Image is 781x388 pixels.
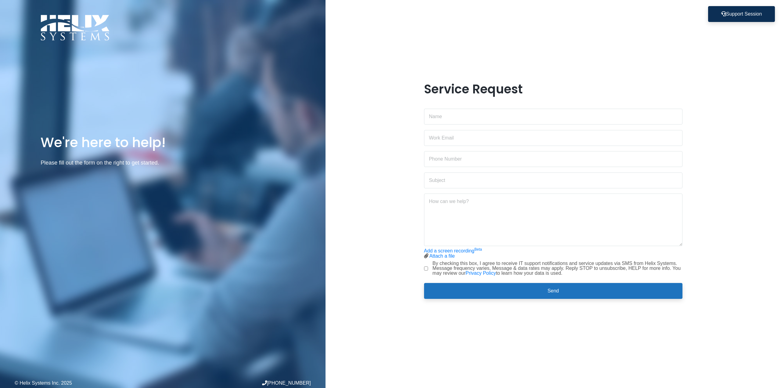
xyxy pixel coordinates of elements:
div: [PHONE_NUMBER] [163,380,311,386]
sup: Beta [474,247,482,252]
input: Subject [424,172,683,188]
a: Attach a file [429,253,455,259]
input: Work Email [424,130,683,146]
div: © Helix Systems Inc. 2025 [15,381,163,386]
button: Send [424,283,683,299]
img: Logo [41,15,110,41]
label: By checking this box, I agree to receive IT support notifications and service updates via SMS fro... [433,261,683,276]
button: Support Session [708,6,775,22]
input: Phone Number [424,151,683,167]
h1: Service Request [424,82,683,96]
p: Please fill out the form on the right to get started. [41,158,285,167]
a: Add a screen recordingBeta [424,248,482,253]
input: Name [424,109,683,125]
h1: We're here to help! [41,134,285,151]
a: Privacy Policy [466,270,496,276]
